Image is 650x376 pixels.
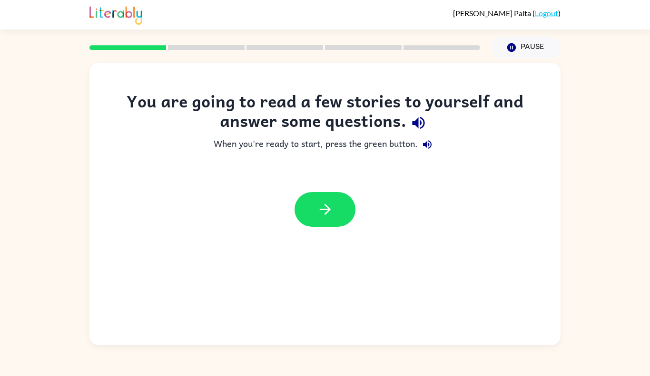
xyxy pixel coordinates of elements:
a: Logout [535,9,558,18]
img: Literably [89,4,142,25]
span: [PERSON_NAME] Palta [453,9,532,18]
div: When you're ready to start, press the green button. [108,135,542,154]
div: You are going to read a few stories to yourself and answer some questions. [108,91,542,135]
div: ( ) [453,9,561,18]
button: Pause [492,37,561,58]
